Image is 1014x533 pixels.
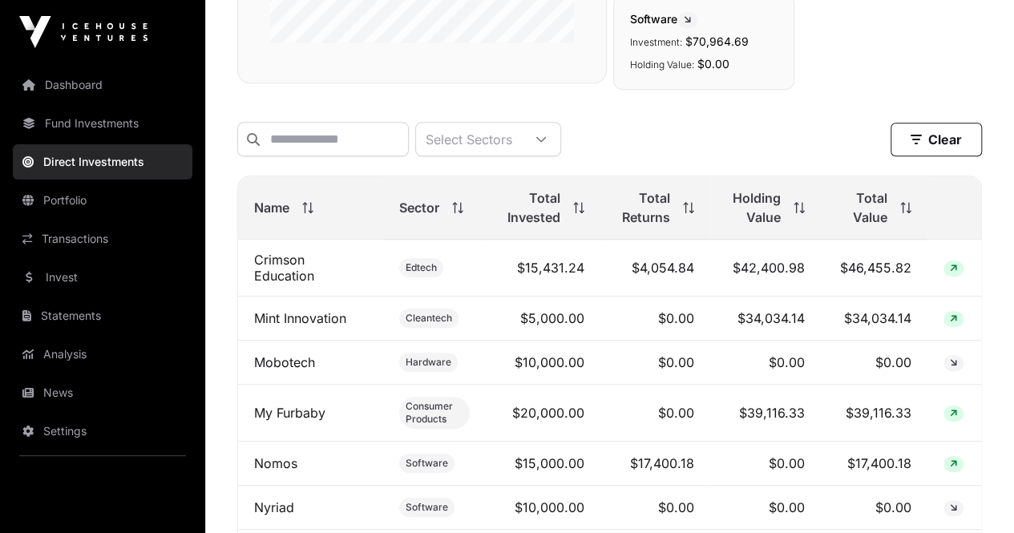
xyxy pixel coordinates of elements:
span: Total Invested [502,188,560,227]
a: Transactions [13,221,192,256]
a: Nyriad [254,499,294,515]
td: $34,034.14 [821,297,927,341]
a: Crimson Education [254,252,314,284]
td: $10,000.00 [486,341,600,385]
td: $34,034.14 [710,297,821,341]
span: Name [254,198,289,217]
a: News [13,375,192,410]
iframe: Chat Widget [934,456,1014,533]
td: $0.00 [821,486,927,530]
td: $0.00 [710,442,821,486]
div: Select Sectors [416,123,522,155]
a: Mobotech [254,354,315,370]
span: Software [406,457,448,470]
td: $39,116.33 [821,385,927,442]
a: Fund Investments [13,106,192,141]
span: Total Returns [616,188,670,227]
td: $15,431.24 [486,240,600,297]
td: $5,000.00 [486,297,600,341]
td: $0.00 [710,486,821,530]
a: Statements [13,298,192,333]
td: $15,000.00 [486,442,600,486]
img: Icehouse Ventures Logo [19,16,147,48]
span: Cleantech [406,312,452,325]
span: Holding Value [726,188,781,227]
button: Clear [891,123,982,156]
td: $39,116.33 [710,385,821,442]
td: $20,000.00 [486,385,600,442]
a: Direct Investments [13,144,192,180]
td: $17,400.18 [600,442,710,486]
td: $0.00 [710,341,821,385]
span: Consumer Products [406,400,463,426]
span: $70,964.69 [685,34,749,48]
span: Edtech [406,261,437,274]
span: Total Value [837,188,887,227]
a: Mint Innovation [254,310,346,326]
td: $4,054.84 [600,240,710,297]
td: $0.00 [600,297,710,341]
td: $46,455.82 [821,240,927,297]
a: Analysis [13,337,192,372]
a: Dashboard [13,67,192,103]
td: $17,400.18 [821,442,927,486]
td: $0.00 [600,341,710,385]
span: Holding Value: [630,59,694,71]
span: $0.00 [697,57,729,71]
span: Sector [399,198,439,217]
span: Hardware [406,356,451,369]
a: Settings [13,414,192,449]
td: $0.00 [821,341,927,385]
span: Software [630,11,778,28]
td: $0.00 [600,486,710,530]
a: My Furbaby [254,405,325,421]
a: Nomos [254,455,297,471]
span: Investment: [630,36,682,48]
a: Portfolio [13,183,192,218]
span: Software [406,501,448,514]
td: $10,000.00 [486,486,600,530]
td: $42,400.98 [710,240,821,297]
td: $0.00 [600,385,710,442]
a: Invest [13,260,192,295]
